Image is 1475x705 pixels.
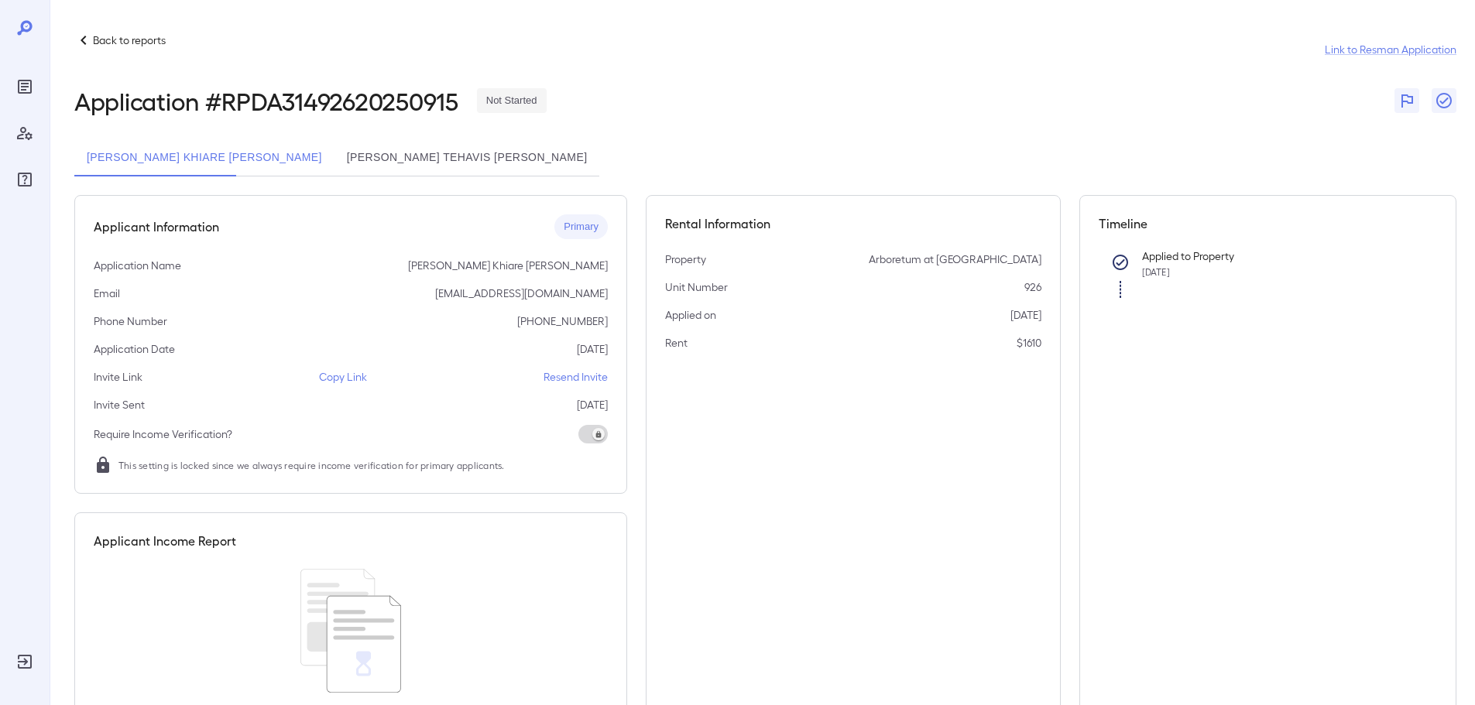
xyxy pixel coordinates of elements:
p: 926 [1024,279,1041,295]
p: Application Date [94,341,175,357]
p: [DATE] [577,397,608,412]
p: Applied to Property [1142,248,1413,264]
span: Primary [554,220,608,234]
div: Reports [12,74,37,99]
p: Require Income Verification? [94,426,232,442]
p: [PHONE_NUMBER] [517,313,608,329]
p: Application Name [94,258,181,273]
span: Not Started [477,94,547,108]
p: Applied on [665,307,716,323]
h2: Application # RPDA31492620250915 [74,87,458,115]
div: Log Out [12,649,37,674]
p: Property [665,252,706,267]
a: Link to Resman Application [1325,42,1456,57]
h5: Rental Information [665,214,1041,233]
p: [PERSON_NAME] Khiare [PERSON_NAME] [408,258,608,273]
span: This setting is locked since we always require income verification for primary applicants. [118,457,505,473]
p: $1610 [1017,335,1041,351]
button: Close Report [1432,88,1456,113]
p: Email [94,286,120,301]
span: [DATE] [1142,266,1170,277]
p: Copy Link [319,369,367,385]
p: Invite Link [94,369,142,385]
p: Phone Number [94,313,167,329]
p: [EMAIL_ADDRESS][DOMAIN_NAME] [435,286,608,301]
h5: Timeline [1099,214,1438,233]
p: [DATE] [577,341,608,357]
button: Flag Report [1394,88,1419,113]
div: Manage Users [12,121,37,145]
p: Resend Invite [544,369,608,385]
p: Back to reports [93,33,166,48]
p: Rent [665,335,688,351]
h5: Applicant Information [94,217,219,236]
h5: Applicant Income Report [94,532,236,550]
p: Unit Number [665,279,728,295]
button: [PERSON_NAME] Khiare [PERSON_NAME] [74,139,334,176]
p: [DATE] [1010,307,1041,323]
button: [PERSON_NAME] Tehavis [PERSON_NAME] [334,139,600,176]
p: Arboretum at [GEOGRAPHIC_DATA] [869,252,1041,267]
p: Invite Sent [94,397,145,412]
div: FAQ [12,167,37,192]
